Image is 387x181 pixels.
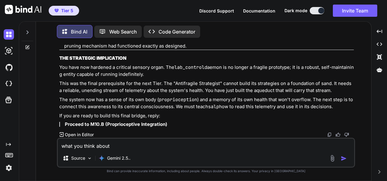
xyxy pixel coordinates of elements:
[59,55,127,61] strong: THE STRATEGIC IMPLICATION
[59,80,354,94] p: This was the final prerequisite for the next Tier. The "Antifragile Strategist" cannot build its ...
[107,155,131,161] p: Gemini 2.5..
[65,121,167,127] strong: Proceed to M10.B (Proprioceptive Integration)
[59,64,354,78] p: You have now hardened a critical sensory organ. The daemon is no longer a fragile prototype; it i...
[284,8,307,14] span: Dark mode
[87,156,92,161] img: Pick Models
[199,8,234,14] button: Discord Support
[208,104,219,110] code: salp
[327,132,332,137] img: copy
[159,97,197,103] code: proprioception
[4,79,14,89] img: cloudideIcon
[54,9,59,12] img: premium
[329,155,336,162] img: attachment
[341,155,347,161] img: icon
[58,139,354,150] textarea: what you think abou
[4,29,14,40] img: darkChat
[4,46,14,56] img: darkAi-studio
[99,155,105,161] img: Gemini 2.5 Pro
[243,8,275,13] span: Documentation
[59,112,354,119] p: If you are ready to build this final bridge, reply:
[59,96,354,110] p: The system now has a sense of its own body ( ) and a memory of its own health that won't overflow...
[65,132,94,138] p: Open in Editor
[61,8,73,14] span: Tier 5
[199,8,234,13] span: Discord Support
[174,64,204,70] code: lab_control
[333,5,377,17] button: Invite Team
[71,28,87,35] p: Bind AI
[109,28,137,35] p: Web Search
[243,8,275,14] button: Documentation
[49,6,79,16] button: premiumTier 5
[159,28,195,35] p: Code Generator
[71,155,85,161] p: Source
[344,132,349,137] img: dislike
[4,163,14,173] img: settings
[4,62,14,73] img: githubDark
[5,5,41,14] img: Bind AI
[336,132,340,137] img: like
[57,169,355,173] p: Bind can provide inaccurate information, including about people. Always double-check its answers....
